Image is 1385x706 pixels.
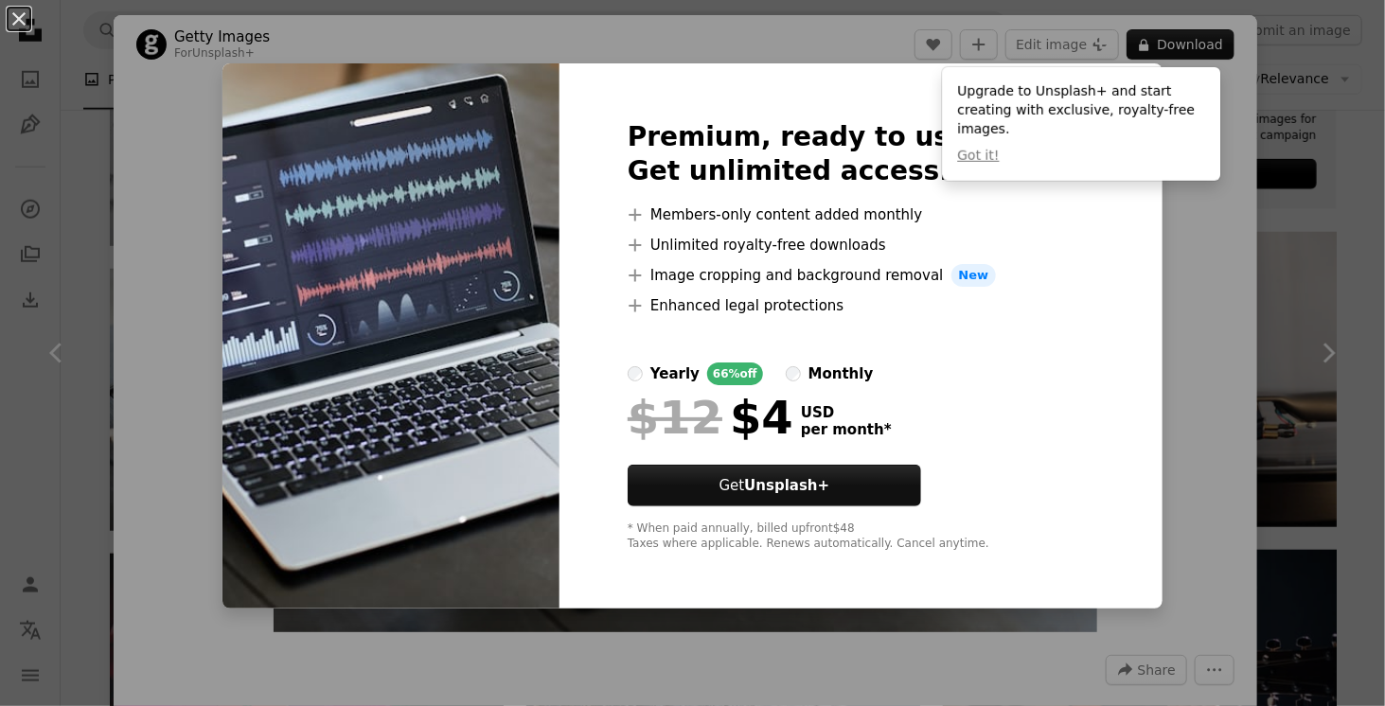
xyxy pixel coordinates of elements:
input: monthly [786,366,801,381]
img: premium_photo-1683140707316-42df87760f3f [222,63,559,609]
h2: Premium, ready to use images. Get unlimited access. [628,120,1094,188]
div: 66% off [707,362,763,385]
span: USD [801,404,892,421]
strong: Unsplash+ [744,477,829,494]
div: Upgrade to Unsplash+ and start creating with exclusive, royalty-free images. [942,67,1220,181]
div: * When paid annually, billed upfront $48 Taxes where applicable. Renews automatically. Cancel any... [628,521,1094,552]
li: Enhanced legal protections [628,294,1094,317]
li: Image cropping and background removal [628,264,1094,287]
li: Members-only content added monthly [628,203,1094,226]
button: Got it! [957,147,999,166]
span: New [951,264,997,287]
div: $4 [628,393,793,442]
span: per month * [801,421,892,438]
button: GetUnsplash+ [628,465,921,506]
li: Unlimited royalty-free downloads [628,234,1094,256]
span: $12 [628,393,722,442]
input: yearly66%off [628,366,643,381]
div: monthly [808,362,874,385]
div: yearly [650,362,700,385]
